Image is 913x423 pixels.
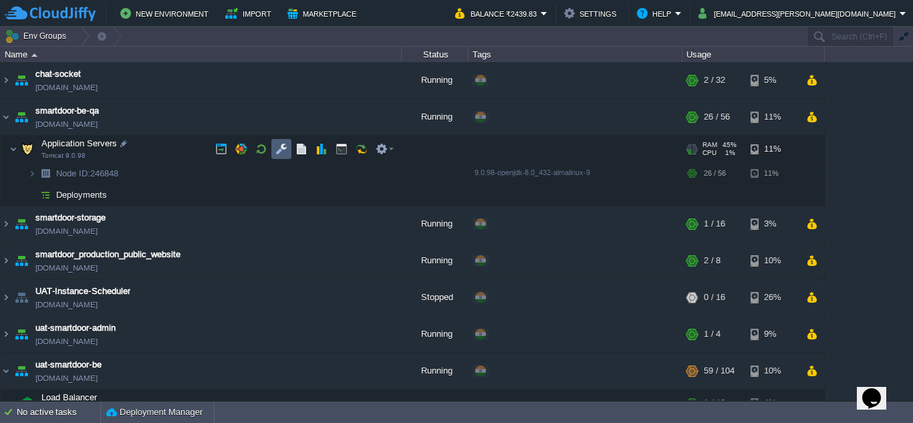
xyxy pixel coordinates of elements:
[702,149,716,157] span: CPU
[35,321,116,335] a: uat-smartdoor-admin
[56,168,90,178] span: Node ID:
[12,62,31,98] img: AMDAwAAAACH5BAEAAAAALAAAAAABAAEAAAICRAEAOw==
[723,141,737,149] span: 45%
[637,5,675,21] button: Help
[402,353,469,389] div: Running
[40,138,119,149] span: Application Servers
[1,316,11,352] img: AMDAwAAAACH5BAEAAAAALAAAAAABAAEAAAICRAEAOw==
[751,316,794,352] div: 9%
[1,279,11,315] img: AMDAwAAAACH5BAEAAAAALAAAAAABAAEAAAICRAEAOw==
[17,402,100,423] div: No active tasks
[35,118,98,131] a: [DOMAIN_NAME]
[18,390,37,416] img: AMDAwAAAACH5BAEAAAAALAAAAAABAAEAAAICRAEAOw==
[857,370,900,410] iframe: chat widget
[225,5,275,21] button: Import
[702,141,717,149] span: RAM
[5,27,71,45] button: Env Groups
[36,184,55,205] img: AMDAwAAAACH5BAEAAAAALAAAAAABAAEAAAICRAEAOw==
[9,390,17,416] img: AMDAwAAAACH5BAEAAAAALAAAAAABAAEAAAICRAEAOw==
[683,47,824,62] div: Usage
[704,243,721,279] div: 2 / 8
[287,5,360,21] button: Marketplace
[12,243,31,279] img: AMDAwAAAACH5BAEAAAAALAAAAAABAAEAAAICRAEAOw==
[402,62,469,98] div: Running
[402,243,469,279] div: Running
[35,81,98,94] a: [DOMAIN_NAME]
[751,62,794,98] div: 5%
[1,99,11,135] img: AMDAwAAAACH5BAEAAAAALAAAAAABAAEAAAICRAEAOw==
[704,316,721,352] div: 1 / 4
[35,225,98,238] span: [DOMAIN_NAME]
[455,5,541,21] button: Balance ₹2439.83
[751,163,794,184] div: 11%
[751,353,794,389] div: 10%
[35,261,98,275] a: [DOMAIN_NAME]
[751,206,794,242] div: 3%
[402,279,469,315] div: Stopped
[12,99,31,135] img: AMDAwAAAACH5BAEAAAAALAAAAAABAAEAAAICRAEAOw==
[35,298,98,311] a: [DOMAIN_NAME]
[1,353,11,389] img: AMDAwAAAACH5BAEAAAAALAAAAAABAAEAAAICRAEAOw==
[402,206,469,242] div: Running
[704,279,725,315] div: 0 / 16
[120,5,213,21] button: New Environment
[35,372,98,385] a: [DOMAIN_NAME]
[35,335,98,348] a: [DOMAIN_NAME]
[751,136,794,162] div: 11%
[751,390,794,416] div: 4%
[704,99,730,135] div: 26 / 56
[35,358,102,372] a: uat-smartdoor-be
[106,406,203,419] button: Deployment Manager
[469,47,682,62] div: Tags
[402,47,468,62] div: Status
[722,149,735,157] span: 1%
[35,104,99,118] a: smartdoor-be-qa
[28,163,36,184] img: AMDAwAAAACH5BAEAAAAALAAAAAABAAEAAAICRAEAOw==
[698,5,900,21] button: [EMAIL_ADDRESS][PERSON_NAME][DOMAIN_NAME]
[18,136,37,162] img: AMDAwAAAACH5BAEAAAAALAAAAAABAAEAAAICRAEAOw==
[475,168,590,176] span: 9.0.98-openjdk-8.0_432-almalinux-9
[40,392,99,403] span: Load Balancer
[41,152,86,160] span: Tomcat 9.0.98
[704,206,725,242] div: 1 / 16
[1,62,11,98] img: AMDAwAAAACH5BAEAAAAALAAAAAABAAEAAAICRAEAOw==
[704,353,735,389] div: 59 / 104
[31,53,37,57] img: AMDAwAAAACH5BAEAAAAALAAAAAABAAEAAAICRAEAOw==
[751,243,794,279] div: 10%
[55,189,109,200] a: Deployments
[9,136,17,162] img: AMDAwAAAACH5BAEAAAAALAAAAAABAAEAAAICRAEAOw==
[751,99,794,135] div: 11%
[1,243,11,279] img: AMDAwAAAACH5BAEAAAAALAAAAAABAAEAAAICRAEAOw==
[704,390,725,416] div: 1 / 16
[704,163,726,184] div: 26 / 56
[40,138,119,148] a: Application ServersTomcat 9.0.98
[402,316,469,352] div: Running
[402,99,469,135] div: Running
[751,279,794,315] div: 26%
[12,279,31,315] img: AMDAwAAAACH5BAEAAAAALAAAAAABAAEAAAICRAEAOw==
[35,285,130,298] a: UAT-Instance-Scheduler
[12,206,31,242] img: AMDAwAAAACH5BAEAAAAALAAAAAABAAEAAAICRAEAOw==
[1,206,11,242] img: AMDAwAAAACH5BAEAAAAALAAAAAABAAEAAAICRAEAOw==
[12,316,31,352] img: AMDAwAAAACH5BAEAAAAALAAAAAABAAEAAAICRAEAOw==
[12,353,31,389] img: AMDAwAAAACH5BAEAAAAALAAAAAABAAEAAAICRAEAOw==
[35,211,106,225] a: smartdoor-storage
[1,47,401,62] div: Name
[55,168,120,179] a: Node ID:246848
[28,184,36,205] img: AMDAwAAAACH5BAEAAAAALAAAAAABAAEAAAICRAEAOw==
[40,392,99,402] a: Load Balancer
[35,248,180,261] a: smartdoor_production_public_website
[55,168,120,179] span: 246848
[564,5,620,21] button: Settings
[704,62,725,98] div: 2 / 32
[35,67,81,81] a: chat-socket
[5,5,96,22] img: CloudJiffy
